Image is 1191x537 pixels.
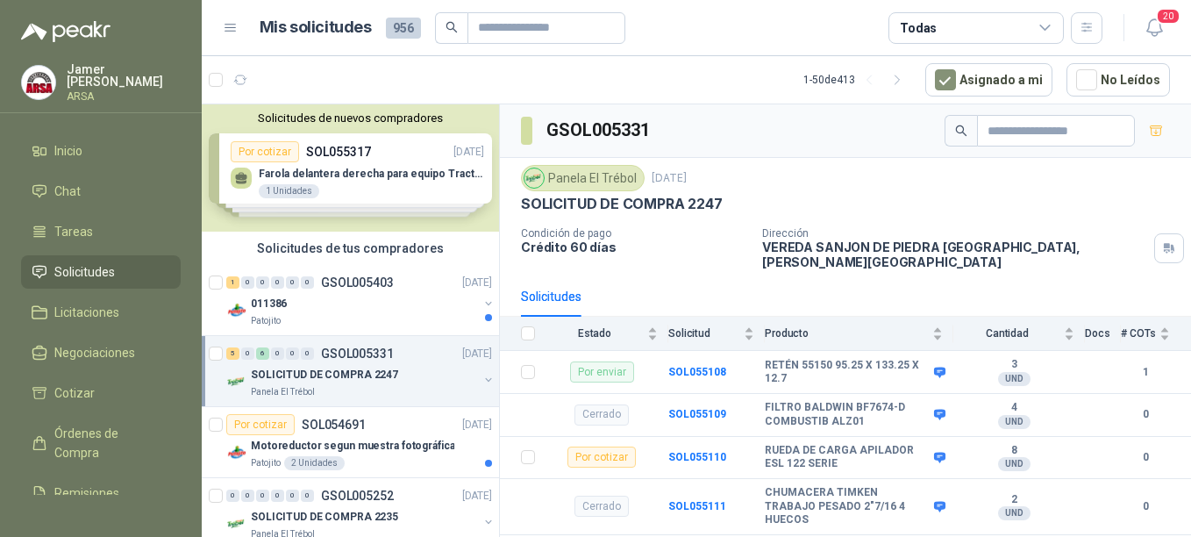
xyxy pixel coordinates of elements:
[462,346,492,362] p: [DATE]
[668,500,726,512] a: SOL055111
[256,490,269,502] div: 0
[321,490,394,502] p: GSOL005252
[271,490,284,502] div: 0
[1138,12,1170,44] button: 20
[54,383,95,403] span: Cotizar
[1121,449,1170,466] b: 0
[209,111,492,125] button: Solicitudes de nuevos compradores
[260,15,372,40] h1: Mis solicitudes
[21,21,111,42] img: Logo peakr
[226,272,496,328] a: 1 0 0 0 0 0 GSOL005403[DATE] Company Logo011386Patojito
[546,327,644,340] span: Estado
[765,486,930,527] b: CHUMACERA TIMKEN TRABAJO PESADO 2"7/16 4 HUECOS
[21,255,181,289] a: Solicitudes
[462,417,492,433] p: [DATE]
[1085,317,1121,351] th: Docs
[301,347,314,360] div: 0
[226,414,295,435] div: Por cotizar
[286,490,299,502] div: 0
[668,366,726,378] a: SOL055108
[54,343,135,362] span: Negociaciones
[256,276,269,289] div: 0
[251,314,281,328] p: Patojito
[1121,327,1156,340] span: # COTs
[668,327,740,340] span: Solicitud
[546,117,653,144] h3: GSOL005331
[521,165,645,191] div: Panela El Trébol
[54,483,119,503] span: Remisiones
[998,457,1031,471] div: UND
[21,376,181,410] a: Cotizar
[765,359,930,386] b: RETÉN 55150 95.25 X 133.25 X 12.7
[241,490,254,502] div: 0
[953,444,1074,458] b: 8
[21,134,181,168] a: Inicio
[386,18,421,39] span: 956
[953,317,1085,351] th: Cantidad
[226,300,247,321] img: Company Logo
[226,513,247,534] img: Company Logo
[1066,63,1170,97] button: No Leídos
[202,407,499,478] a: Por cotizarSOL054691[DATE] Company LogoMotoreductor segun muestra fotográficaPatojito2 Unidades
[286,276,299,289] div: 0
[251,509,398,526] p: SOLICITUD DE COMPRA 2235
[251,296,287,312] p: 011386
[54,182,81,201] span: Chat
[226,371,247,392] img: Company Logo
[953,358,1074,372] b: 3
[668,451,726,463] a: SOL055110
[202,232,499,265] div: Solicitudes de tus compradores
[574,405,629,426] div: Cerrado
[67,91,181,102] p: ARSA
[998,372,1031,386] div: UND
[668,408,726,420] a: SOL055109
[21,175,181,208] a: Chat
[1121,364,1170,381] b: 1
[1121,406,1170,423] b: 0
[446,21,458,33] span: search
[302,419,366,431] p: SOL054691
[521,240,748,254] p: Crédito 60 días
[301,490,314,502] div: 0
[251,438,454,455] p: Motoreductor segun muestra fotográfica
[286,347,299,360] div: 0
[226,276,239,289] div: 1
[54,262,115,282] span: Solicitudes
[321,347,394,360] p: GSOL005331
[762,227,1147,240] p: Dirección
[241,347,254,360] div: 0
[21,417,181,469] a: Órdenes de Compra
[574,496,629,517] div: Cerrado
[21,476,181,510] a: Remisiones
[765,317,953,351] th: Producto
[251,367,398,383] p: SOLICITUD DE COMPRA 2247
[953,327,1060,340] span: Cantidad
[652,170,687,187] p: [DATE]
[765,401,930,428] b: FILTRO BALDWIN BF7674-D COMBUSTIB ALZ01
[226,347,239,360] div: 5
[54,141,82,161] span: Inicio
[953,493,1074,507] b: 2
[54,424,164,462] span: Órdenes de Compra
[998,506,1031,520] div: UND
[546,317,668,351] th: Estado
[226,490,239,502] div: 0
[226,343,496,399] a: 5 0 6 0 0 0 GSOL005331[DATE] Company LogoSOLICITUD DE COMPRA 2247Panela El Trébol
[765,444,930,471] b: RUEDA DE CARGA APILADOR ESL 122 SERIE
[1121,498,1170,515] b: 0
[226,442,247,463] img: Company Logo
[900,18,937,38] div: Todas
[462,275,492,291] p: [DATE]
[54,303,119,322] span: Licitaciones
[521,227,748,240] p: Condición de pago
[953,401,1074,415] b: 4
[241,276,254,289] div: 0
[21,215,181,248] a: Tareas
[998,415,1031,429] div: UND
[570,362,634,383] div: Por enviar
[301,276,314,289] div: 0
